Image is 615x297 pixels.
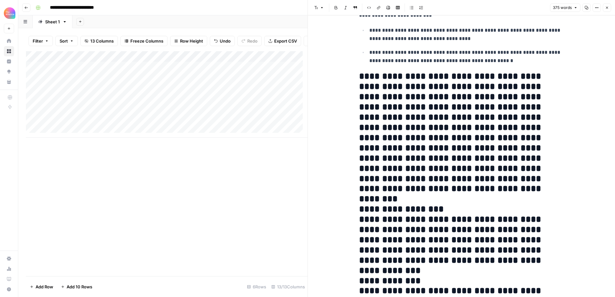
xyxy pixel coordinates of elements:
[45,19,60,25] div: Sheet 1
[4,7,15,19] img: Alliance Logo
[4,77,14,87] a: Your Data
[4,284,14,294] button: Help + Support
[4,67,14,77] a: Opportunities
[60,38,68,44] span: Sort
[274,38,297,44] span: Export CSV
[36,284,53,290] span: Add Row
[247,38,258,44] span: Redo
[67,284,92,290] span: Add 10 Rows
[550,4,580,12] button: 375 words
[4,274,14,284] a: Learning Hub
[4,253,14,264] a: Settings
[55,36,78,46] button: Sort
[244,282,269,292] div: 6 Rows
[210,36,235,46] button: Undo
[33,15,72,28] a: Sheet 1
[90,38,114,44] span: 13 Columns
[57,282,96,292] button: Add 10 Rows
[120,36,168,46] button: Freeze Columns
[33,38,43,44] span: Filter
[4,56,14,67] a: Insights
[220,38,231,44] span: Undo
[180,38,203,44] span: Row Height
[4,5,14,21] button: Workspace: Alliance
[4,46,14,56] a: Browse
[29,36,53,46] button: Filter
[80,36,118,46] button: 13 Columns
[269,282,307,292] div: 13/13 Columns
[264,36,301,46] button: Export CSV
[26,282,57,292] button: Add Row
[4,264,14,274] a: Usage
[553,5,572,11] span: 375 words
[130,38,163,44] span: Freeze Columns
[170,36,207,46] button: Row Height
[237,36,262,46] button: Redo
[4,36,14,46] a: Home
